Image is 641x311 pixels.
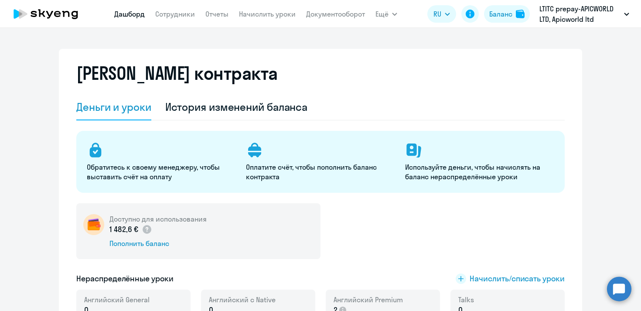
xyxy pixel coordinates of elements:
[76,100,151,114] div: Деньги и уроки
[375,9,389,19] span: Ещё
[114,10,145,18] a: Дашборд
[109,224,152,235] p: 1 482,6 €
[334,295,403,304] span: Английский Premium
[76,63,278,84] h2: [PERSON_NAME] контракта
[375,5,397,23] button: Ещё
[109,239,207,248] div: Пополнить баланс
[470,273,565,284] span: Начислить/списать уроки
[246,162,395,181] p: Оплатите счёт, чтобы пополнить баланс контракта
[87,162,235,181] p: Обратитесь к своему менеджеру, чтобы выставить счёт на оплату
[165,100,308,114] div: История изменений баланса
[405,162,554,181] p: Используйте деньги, чтобы начислять на баланс нераспределённые уроки
[484,5,530,23] button: Балансbalance
[458,295,474,304] span: Talks
[209,295,276,304] span: Английский с Native
[427,5,456,23] button: RU
[516,10,525,18] img: balance
[84,295,150,304] span: Английский General
[109,214,207,224] h5: Доступно для использования
[539,3,621,24] p: LTITC prepay-APICWORLD LTD, Apicworld ltd
[155,10,195,18] a: Сотрудники
[489,9,512,19] div: Баланс
[83,214,104,235] img: wallet-circle.png
[239,10,296,18] a: Начислить уроки
[433,9,441,19] span: RU
[205,10,228,18] a: Отчеты
[535,3,634,24] button: LTITC prepay-APICWORLD LTD, Apicworld ltd
[76,273,174,284] h5: Нераспределённые уроки
[306,10,365,18] a: Документооборот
